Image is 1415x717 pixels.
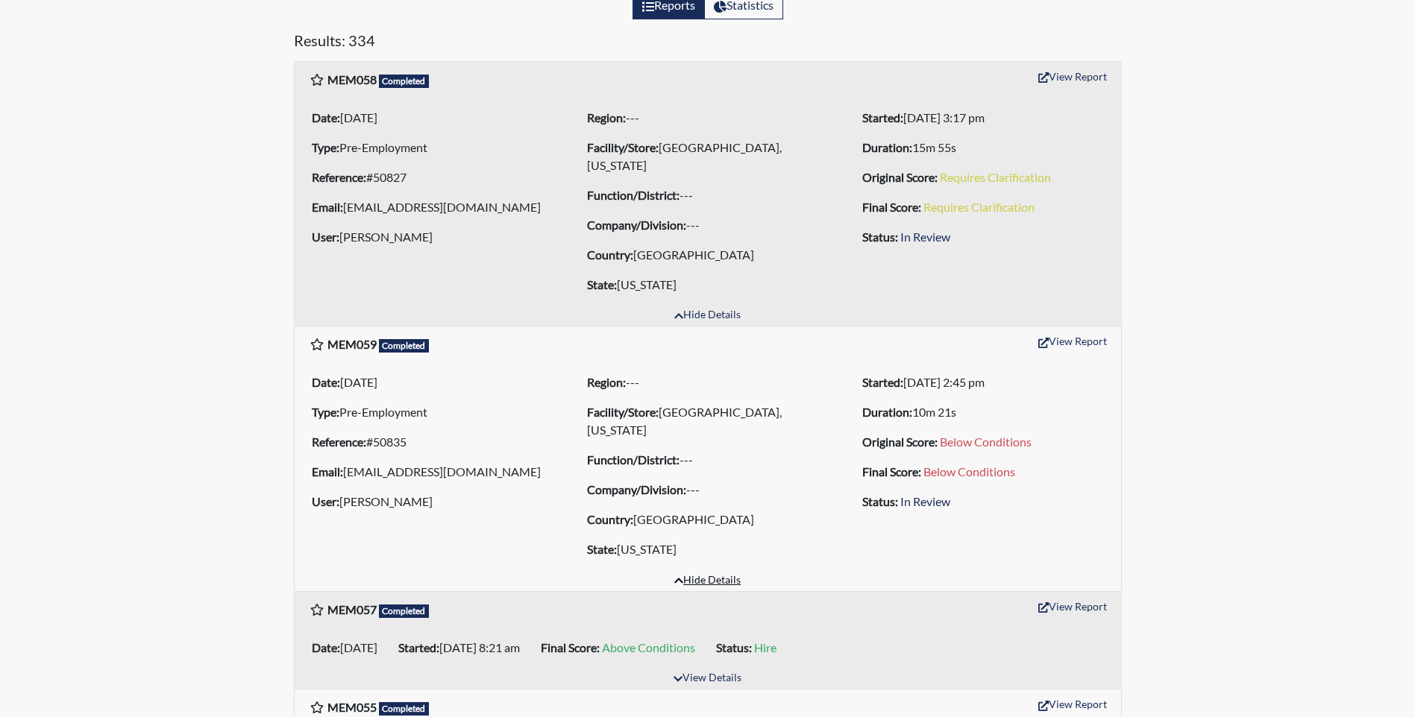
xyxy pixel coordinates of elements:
[862,464,921,478] b: Final Score:
[581,243,834,267] li: [GEOGRAPHIC_DATA]
[587,405,659,419] b: Facility/Store:
[306,460,559,484] li: [EMAIL_ADDRESS][DOMAIN_NAME]
[312,375,340,389] b: Date:
[312,170,366,184] b: Reference:
[581,478,834,502] li: ---
[581,183,834,207] li: ---
[312,494,339,508] b: User:
[587,188,680,202] b: Function/District:
[541,640,600,654] b: Final Score:
[312,140,339,154] b: Type:
[1032,595,1114,618] button: View Report
[900,230,950,244] span: In Review
[306,165,559,189] li: #50827
[306,400,559,424] li: Pre-Employment
[581,448,834,472] li: ---
[940,435,1032,449] span: Below Conditions
[602,640,695,654] span: Above Conditions
[312,640,340,654] b: Date:
[862,405,912,419] b: Duration:
[306,106,559,130] li: [DATE]
[923,200,1035,214] span: Requires Clarification
[856,370,1109,394] li: [DATE] 2:45 pm
[856,136,1109,159] li: 15m 55s
[294,31,1122,55] h5: Results: 334
[1032,329,1114,353] button: View Report
[862,170,938,184] b: Original Score:
[862,375,903,389] b: Started:
[862,110,903,124] b: Started:
[581,508,834,531] li: [GEOGRAPHIC_DATA]
[587,277,617,291] b: State:
[587,512,633,526] b: Country:
[587,140,659,154] b: Facility/Store:
[581,106,834,130] li: ---
[327,337,377,351] b: MEM059
[1032,65,1114,88] button: View Report
[856,400,1109,424] li: 10m 21s
[379,702,430,716] span: Completed
[581,400,834,442] li: [GEOGRAPHIC_DATA], [US_STATE]
[862,494,898,508] b: Status:
[856,106,1109,130] li: [DATE] 3:17 pm
[327,700,377,714] b: MEM055
[581,537,834,561] li: [US_STATE]
[312,200,343,214] b: Email:
[716,640,752,654] b: Status:
[923,464,1015,478] span: Below Conditions
[312,230,339,244] b: User:
[862,140,912,154] b: Duration:
[587,452,680,467] b: Function/District:
[306,225,559,249] li: [PERSON_NAME]
[900,494,950,508] span: In Review
[587,482,686,496] b: Company/Division:
[312,464,343,478] b: Email:
[862,435,938,449] b: Original Score:
[327,72,377,86] b: MEM058
[306,490,559,514] li: [PERSON_NAME]
[306,136,559,159] li: Pre-Employment
[327,602,377,616] b: MEM057
[306,430,559,454] li: #50835
[379,339,430,353] span: Completed
[306,636,392,660] li: [DATE]
[581,213,834,237] li: ---
[587,375,626,389] b: Region:
[754,640,776,654] span: Hire
[667,669,748,689] button: View Details
[379,604,430,618] span: Completed
[581,273,834,297] li: [US_STATE]
[306,370,559,394] li: [DATE]
[379,75,430,88] span: Completed
[862,230,898,244] b: Status:
[306,195,559,219] li: [EMAIL_ADDRESS][DOMAIN_NAME]
[668,571,747,591] button: Hide Details
[862,200,921,214] b: Final Score:
[312,405,339,419] b: Type:
[312,110,340,124] b: Date:
[587,247,633,262] b: Country:
[587,218,686,232] b: Company/Division:
[587,542,617,556] b: State:
[312,435,366,449] b: Reference:
[940,170,1051,184] span: Requires Clarification
[392,636,535,660] li: [DATE] 8:21 am
[1032,692,1114,716] button: View Report
[581,136,834,177] li: [GEOGRAPHIC_DATA], [US_STATE]
[668,306,747,326] button: Hide Details
[398,640,439,654] b: Started:
[581,370,834,394] li: ---
[587,110,626,124] b: Region:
